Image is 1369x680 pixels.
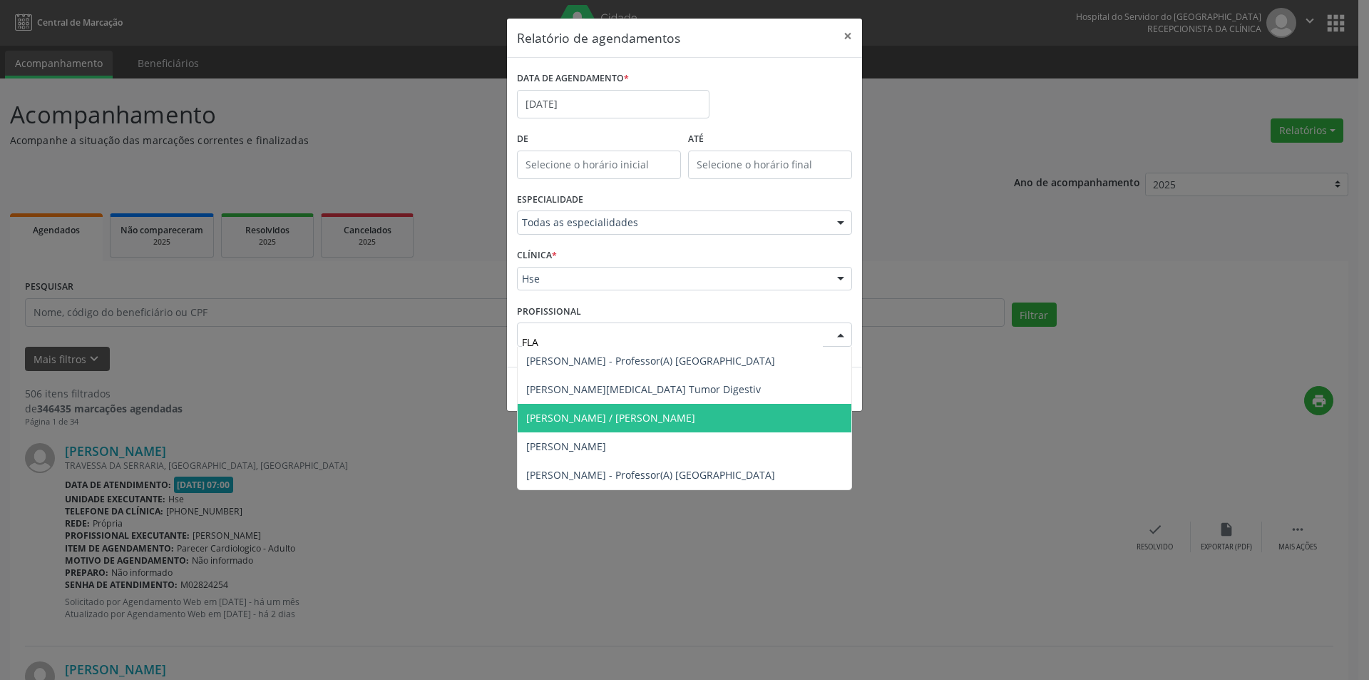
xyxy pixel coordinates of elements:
button: Close [834,19,862,54]
span: [PERSON_NAME] - Professor(A) [GEOGRAPHIC_DATA] [526,468,775,482]
span: [PERSON_NAME] - Professor(A) [GEOGRAPHIC_DATA] [526,354,775,367]
label: CLÍNICA [517,245,557,267]
span: Hse [522,272,823,286]
label: ESPECIALIDADE [517,189,583,211]
input: Selecione o horário final [688,151,852,179]
h5: Relatório de agendamentos [517,29,680,47]
label: DATA DE AGENDAMENTO [517,68,629,90]
label: PROFISSIONAL [517,300,581,323]
input: Selecione o horário inicial [517,151,681,179]
label: De [517,128,681,151]
span: Todas as especialidades [522,215,823,230]
input: Selecione uma data ou intervalo [517,90,709,118]
span: [PERSON_NAME] [526,440,606,453]
label: ATÉ [688,128,852,151]
input: Selecione um profissional [522,328,823,356]
span: [PERSON_NAME] / [PERSON_NAME] [526,411,695,425]
span: [PERSON_NAME][MEDICAL_DATA] Tumor Digestiv [526,382,761,396]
